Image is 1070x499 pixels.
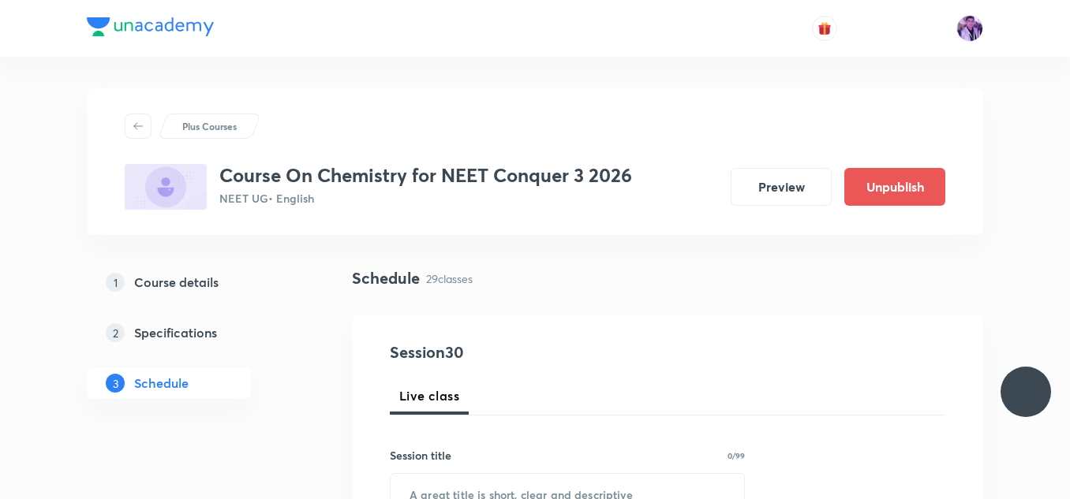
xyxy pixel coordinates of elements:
[87,317,301,348] a: 2Specifications
[812,16,837,41] button: avatar
[134,273,219,292] h5: Course details
[390,341,678,364] h4: Session 30
[1016,382,1035,401] img: ttu
[426,270,473,287] p: 29 classes
[87,266,301,298] a: 1Course details
[134,323,217,342] h5: Specifications
[728,452,745,460] p: 0/99
[125,164,207,210] img: 88DB344C-FF03-4A45-AA03-CADE202644AC_plus.png
[956,15,983,42] img: preeti Tripathi
[106,374,125,393] p: 3
[106,273,125,292] p: 1
[106,323,125,342] p: 2
[352,266,420,290] h4: Schedule
[390,447,451,464] h6: Session title
[134,374,189,393] h5: Schedule
[399,386,459,405] span: Live class
[182,119,237,133] p: Plus Courses
[87,17,214,40] a: Company Logo
[844,168,945,206] button: Unpublish
[219,164,632,187] h3: Course On Chemistry for NEET Conquer 3 2026
[731,168,832,206] button: Preview
[87,17,214,36] img: Company Logo
[817,21,832,35] img: avatar
[219,190,632,207] p: NEET UG • English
